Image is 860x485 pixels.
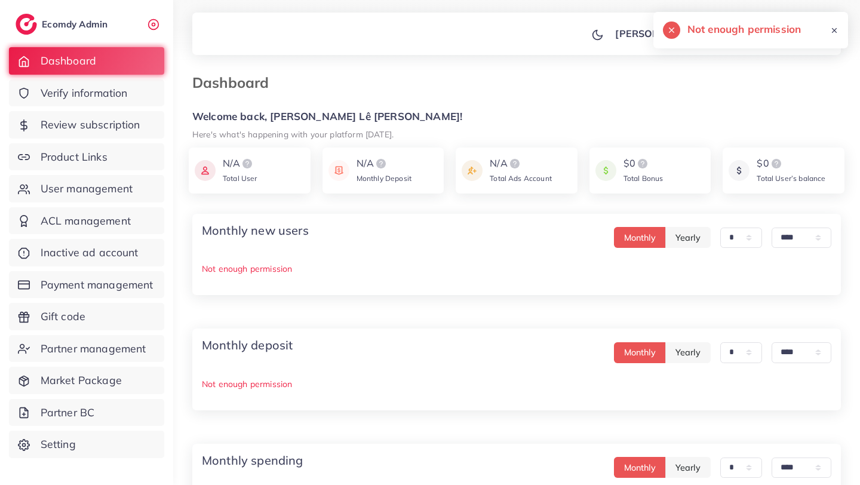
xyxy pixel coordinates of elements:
span: Payment management [41,277,153,293]
a: Partner BC [9,399,164,426]
img: icon payment [462,156,483,185]
a: Review subscription [9,111,164,139]
button: Monthly [614,342,666,363]
a: Dashboard [9,47,164,75]
div: $0 [757,156,825,171]
span: User management [41,181,133,197]
a: Partner management [9,335,164,363]
button: Monthly [614,457,666,478]
img: logo [635,156,650,171]
img: logo [240,156,254,171]
button: Yearly [665,227,711,248]
div: $0 [623,156,664,171]
a: Verify information [9,79,164,107]
h2: Ecomdy Admin [42,19,110,30]
h3: Dashboard [192,74,278,91]
span: Setting [41,437,76,452]
a: ACL management [9,207,164,235]
button: Monthly [614,227,666,248]
h5: Not enough permission [687,22,801,37]
span: Total Ads Account [490,174,552,183]
p: Not enough permission [202,262,831,276]
a: User management [9,175,164,202]
div: N/A [223,156,257,171]
button: Yearly [665,457,711,478]
h5: Welcome back, [PERSON_NAME] Lê [PERSON_NAME]! [192,110,841,123]
img: icon payment [595,156,616,185]
span: Review subscription [41,117,140,133]
a: Payment management [9,271,164,299]
span: Inactive ad account [41,245,139,260]
span: Dashboard [41,53,96,69]
h4: Monthly spending [202,453,303,468]
a: Market Package [9,367,164,394]
button: Yearly [665,342,711,363]
span: Total User [223,174,257,183]
span: Market Package [41,373,122,388]
div: N/A [357,156,411,171]
span: Total Bonus [623,174,664,183]
span: Gift code [41,309,85,324]
img: icon payment [195,156,216,185]
a: logoEcomdy Admin [16,14,110,35]
span: Total User’s balance [757,174,825,183]
span: Partner BC [41,405,95,420]
span: Product Links [41,149,107,165]
span: Verify information [41,85,128,101]
a: Product Links [9,143,164,171]
img: logo [16,14,37,35]
a: Gift code [9,303,164,330]
div: N/A [490,156,552,171]
p: [PERSON_NAME] Lê [PERSON_NAME] [615,26,795,41]
a: Inactive ad account [9,239,164,266]
img: logo [508,156,522,171]
img: icon payment [729,156,750,185]
a: Setting [9,431,164,458]
span: Monthly Deposit [357,174,411,183]
a: [PERSON_NAME] Lê [PERSON_NAME]avatar [609,22,831,45]
img: icon payment [328,156,349,185]
h4: Monthly deposit [202,338,293,352]
img: logo [769,156,784,171]
h4: Monthly new users [202,223,309,238]
p: Not enough permission [202,377,831,391]
span: Partner management [41,341,146,357]
small: Here's what's happening with your platform [DATE]. [192,129,394,139]
img: logo [374,156,388,171]
span: ACL management [41,213,131,229]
